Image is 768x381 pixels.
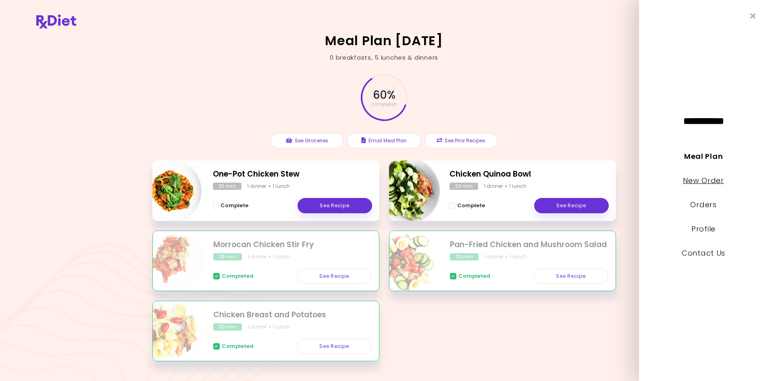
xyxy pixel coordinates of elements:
[450,201,485,210] button: Complete - Chicken Quinoa Bowl
[684,151,723,161] a: Meal Plan
[457,202,485,209] span: Complete
[213,201,248,210] button: Complete - One-Pot Chicken Stew
[213,253,242,260] div: 25 min
[534,269,608,284] a: See Recipe - Pan-Fried Chicken and Mushroom Salad
[213,323,242,331] div: 30 min
[248,323,291,331] div: 1 dinner + 1 lunch
[450,169,609,180] h2: Chicken Quinoa Bowl
[534,198,609,213] a: See Recipe - Chicken Quinoa Bowl
[458,273,490,279] span: Completed
[484,183,527,190] div: 1 dinner + 1 lunch
[297,269,372,284] a: See Recipe - Morrocan Chicken Stir Fry
[213,183,241,190] div: 25 min
[297,339,372,354] a: See Recipe - Chicken Breast and Potatoes
[373,157,440,224] img: Info - Chicken Quinoa Bowl
[683,175,724,185] a: New Order
[374,228,441,295] img: Info - Pan-Fried Chicken and Mushroom Salad
[137,228,204,295] img: Info - Morrocan Chicken Stir Fry
[484,253,527,260] div: 1 dinner + 1 lunch
[137,157,204,224] img: Info - One-Pot Chicken Stew
[222,273,254,279] span: Completed
[450,239,608,251] h2: Pan-Fried Chicken and Mushroom Salad
[425,133,497,148] button: See Prior Recipes
[691,224,716,234] a: Profile
[450,253,479,260] div: 25 min
[298,198,372,213] a: See Recipe - One-Pot Chicken Stew
[213,309,372,321] h2: Chicken Breast and Potatoes
[222,343,254,350] span: Completed
[213,239,372,251] h2: Morrocan Chicken Stir Fry
[373,88,395,102] span: 60 %
[330,53,438,62] div: 0 breakfasts , 5 lunches & dinners
[325,34,443,47] h2: Meal Plan [DATE]
[248,253,291,260] div: 1 dinner + 1 lunch
[450,183,478,190] div: 20 min
[36,15,76,29] img: RxDiet
[247,183,290,190] div: 1 dinner + 1 lunch
[750,12,756,20] i: Close
[690,200,716,210] a: Orders
[213,169,372,180] h2: One-Pot Chicken Stew
[682,248,725,258] a: Contact Us
[137,298,204,365] img: Info - Chicken Breast and Potatoes
[221,202,248,209] span: Complete
[371,102,397,107] span: completed
[271,133,343,148] button: See Groceries
[348,133,420,148] button: Email Meal Plan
